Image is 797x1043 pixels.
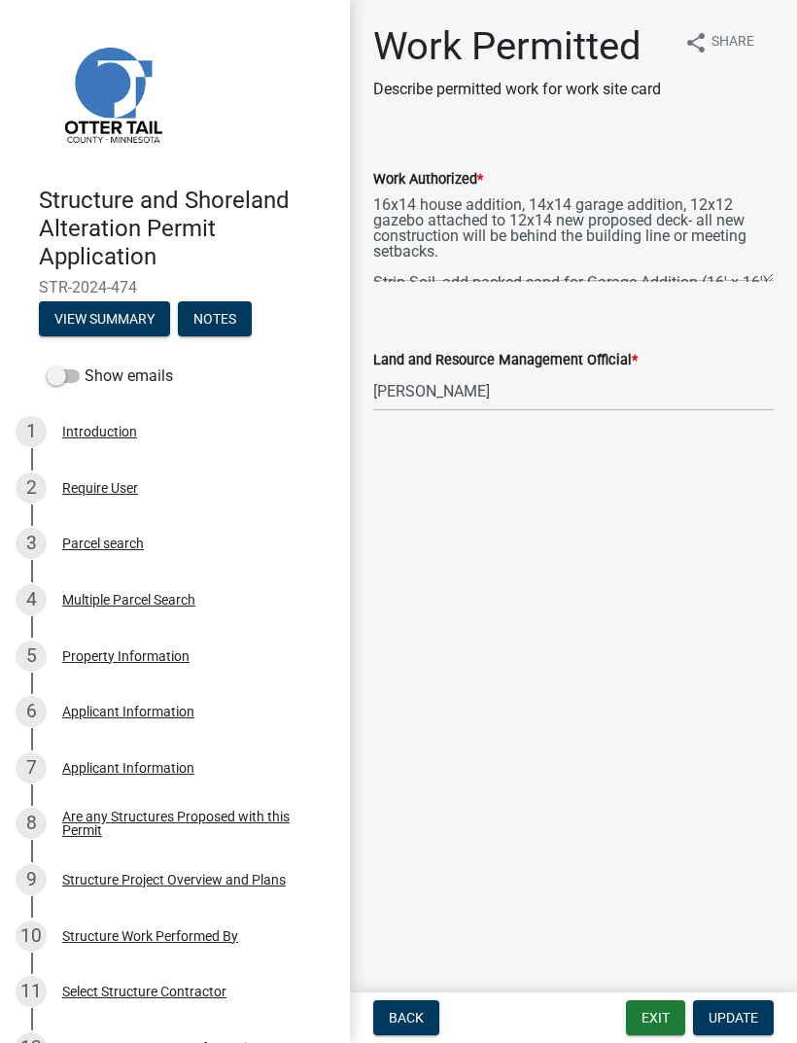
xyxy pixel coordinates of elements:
[62,593,195,607] div: Multiple Parcel Search
[39,187,334,270] h4: Structure and Shoreland Alteration Permit Application
[39,278,311,296] span: STR-2024-474
[389,1010,424,1026] span: Back
[16,472,47,504] div: 2
[47,365,173,388] label: Show emails
[39,20,185,166] img: Otter Tail County, Minnesota
[62,985,226,998] div: Select Structure Contractor
[16,976,47,1007] div: 11
[693,1000,774,1035] button: Update
[709,1010,758,1026] span: Update
[16,808,47,839] div: 8
[16,921,47,952] div: 10
[669,23,770,61] button: shareShare
[62,537,144,550] div: Parcel search
[16,864,47,895] div: 9
[711,31,754,54] span: Share
[178,301,252,336] button: Notes
[39,313,170,329] wm-modal-confirm: Summary
[16,416,47,447] div: 1
[62,705,194,718] div: Applicant Information
[178,313,252,329] wm-modal-confirm: Notes
[626,1000,685,1035] button: Exit
[62,929,238,943] div: Structure Work Performed By
[62,649,190,663] div: Property Information
[684,31,708,54] i: share
[62,425,137,438] div: Introduction
[373,23,661,70] h1: Work Permitted
[373,173,483,187] label: Work Authorized
[16,641,47,672] div: 5
[62,810,319,837] div: Are any Structures Proposed with this Permit
[39,301,170,336] button: View Summary
[62,761,194,775] div: Applicant Information
[373,1000,439,1035] button: Back
[373,78,661,101] p: Describe permitted work for work site card
[16,528,47,559] div: 3
[62,481,138,495] div: Require User
[62,873,286,887] div: Structure Project Overview and Plans
[16,584,47,615] div: 4
[373,354,638,367] label: Land and Resource Management Official
[16,696,47,727] div: 6
[16,752,47,783] div: 7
